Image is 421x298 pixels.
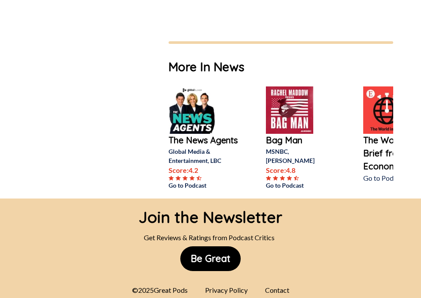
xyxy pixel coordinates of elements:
[266,165,335,175] p: Score: 4.8
[266,147,335,165] p: MSNBC, [PERSON_NAME]
[169,86,216,134] img: The News Agents
[363,86,411,134] img: The World in Brief from The Economist
[169,147,238,165] p: Global Media & Entertainment, LBC
[169,165,238,175] p: Score: 4.2
[266,134,335,147] a: Bag Man
[180,246,241,271] button: Be Great
[139,229,282,246] div: Get Reviews & Ratings from Podcast Critics
[169,134,238,147] a: The News Agents
[266,86,313,134] img: Bag Man
[169,181,238,190] a: Go to Podcast
[139,199,282,229] div: Join the Newsletter
[266,181,335,190] a: Go to Podcast
[169,58,393,76] h1: More In News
